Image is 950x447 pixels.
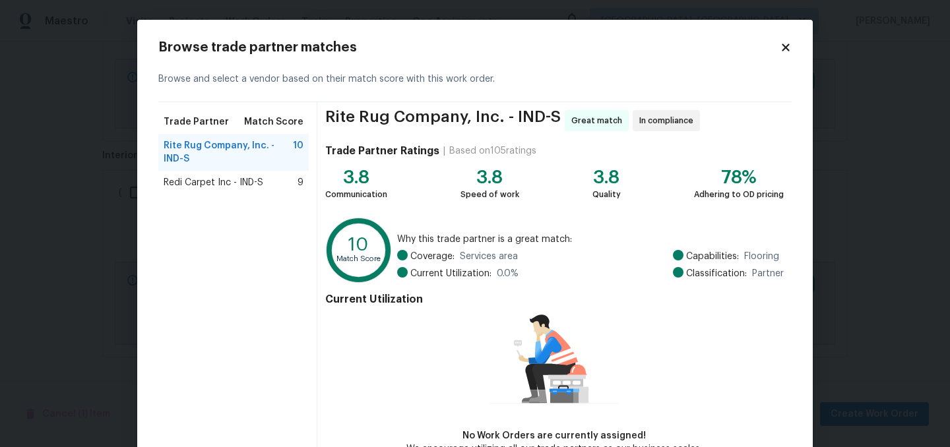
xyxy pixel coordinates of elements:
span: Great match [571,114,627,127]
text: Match Score [336,255,381,262]
span: 0.0 % [497,267,519,280]
div: 3.8 [460,171,519,184]
span: Partner [752,267,784,280]
div: 3.8 [325,171,387,184]
h4: Trade Partner Ratings [325,144,439,158]
span: 9 [298,176,303,189]
div: 78% [694,171,784,184]
div: | [439,144,449,158]
span: Services area [460,250,518,263]
div: Quality [592,188,621,201]
div: Communication [325,188,387,201]
div: 3.8 [592,171,621,184]
div: Based on 105 ratings [449,144,536,158]
span: 10 [293,139,303,165]
text: 10 [348,235,369,254]
h4: Current Utilization [325,293,784,306]
span: Trade Partner [164,115,229,129]
div: Speed of work [460,188,519,201]
span: Redi Carpet Inc - IND-S [164,176,263,189]
span: In compliance [639,114,699,127]
div: Adhering to OD pricing [694,188,784,201]
span: Match Score [244,115,303,129]
span: Why this trade partner is a great match: [397,233,784,246]
span: Coverage: [410,250,455,263]
span: Flooring [744,250,779,263]
span: Rite Rug Company, Inc. - IND-S [164,139,293,165]
span: Classification: [686,267,747,280]
div: Browse and select a vendor based on their match score with this work order. [158,57,792,102]
span: Capabilities: [686,250,739,263]
h2: Browse trade partner matches [158,41,780,54]
span: Current Utilization: [410,267,491,280]
div: No Work Orders are currently assigned! [406,429,702,442]
span: Rite Rug Company, Inc. - IND-S [325,110,561,131]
